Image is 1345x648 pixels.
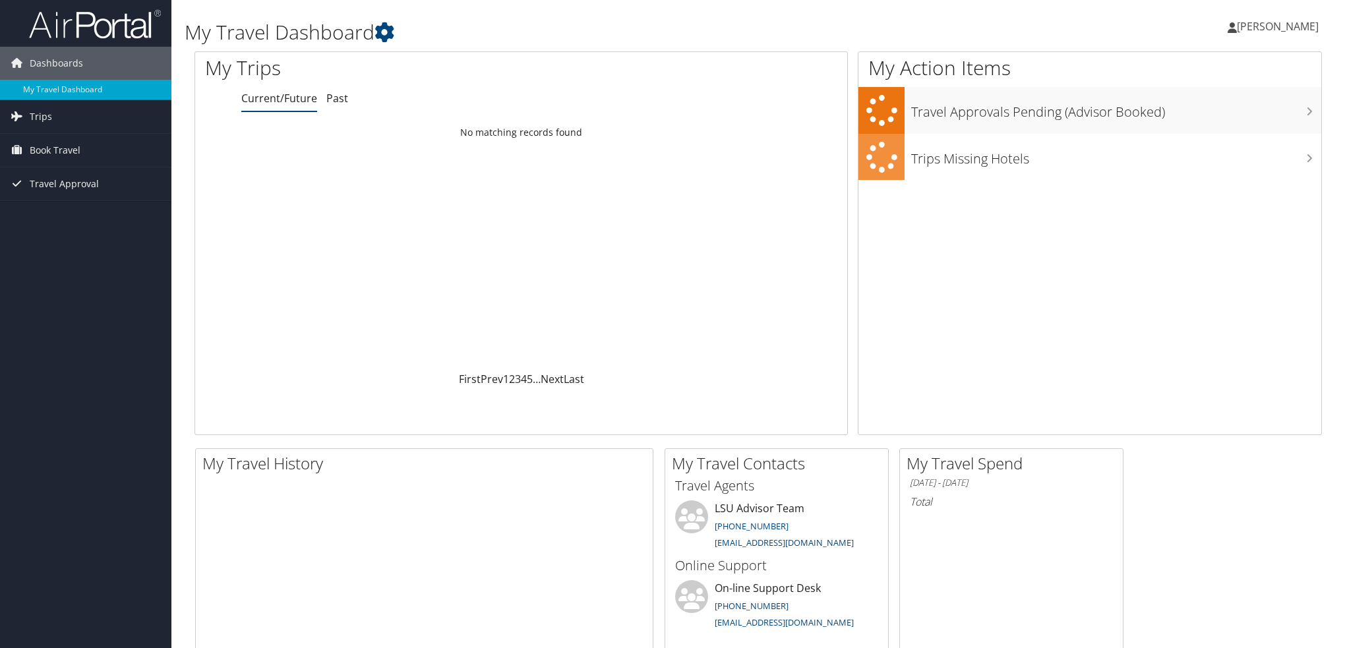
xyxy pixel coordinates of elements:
[30,167,99,200] span: Travel Approval
[521,372,527,386] a: 4
[503,372,509,386] a: 1
[527,372,533,386] a: 5
[669,580,885,634] li: On-line Support Desk
[907,452,1123,475] h2: My Travel Spend
[669,500,885,554] li: LSU Advisor Team
[509,372,515,386] a: 2
[715,520,789,532] a: [PHONE_NUMBER]
[533,372,541,386] span: …
[481,372,503,386] a: Prev
[30,47,83,80] span: Dashboards
[715,616,854,628] a: [EMAIL_ADDRESS][DOMAIN_NAME]
[672,452,888,475] h2: My Travel Contacts
[1237,19,1319,34] span: [PERSON_NAME]
[911,143,1321,168] h3: Trips Missing Hotels
[241,91,317,105] a: Current/Future
[202,452,653,475] h2: My Travel History
[858,54,1321,82] h1: My Action Items
[910,494,1113,509] h6: Total
[858,134,1321,181] a: Trips Missing Hotels
[459,372,481,386] a: First
[564,372,584,386] a: Last
[715,600,789,612] a: [PHONE_NUMBER]
[326,91,348,105] a: Past
[675,477,878,495] h3: Travel Agents
[541,372,564,386] a: Next
[910,477,1113,489] h6: [DATE] - [DATE]
[515,372,521,386] a: 3
[858,87,1321,134] a: Travel Approvals Pending (Advisor Booked)
[911,96,1321,121] h3: Travel Approvals Pending (Advisor Booked)
[30,100,52,133] span: Trips
[715,537,854,548] a: [EMAIL_ADDRESS][DOMAIN_NAME]
[30,134,80,167] span: Book Travel
[195,121,847,144] td: No matching records found
[1228,7,1332,46] a: [PERSON_NAME]
[185,18,949,46] h1: My Travel Dashboard
[675,556,878,575] h3: Online Support
[29,9,161,40] img: airportal-logo.png
[205,54,566,82] h1: My Trips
